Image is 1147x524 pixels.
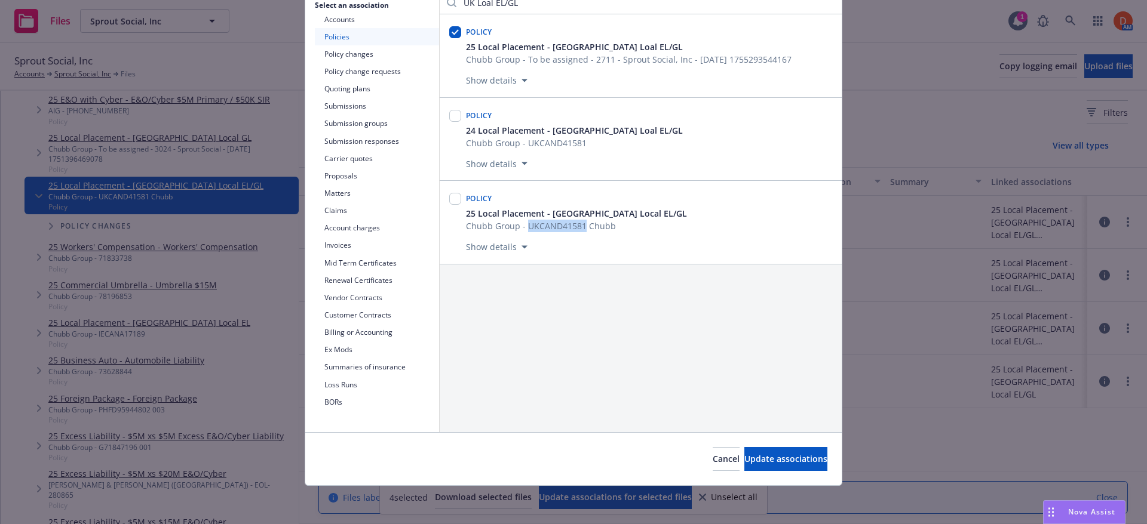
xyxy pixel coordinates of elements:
button: Policy changes [315,45,439,63]
button: Account charges [315,219,439,236]
span: Nova Assist [1068,507,1115,517]
button: Renewal Certificates [315,272,439,289]
button: Show details [461,156,532,171]
button: Ex Mods [315,341,439,358]
span: Policy [466,193,492,204]
button: BORs [315,393,439,411]
button: Submissions [315,97,439,115]
div: Drag to move [1044,501,1059,523]
button: Vendor Contracts [315,289,439,306]
button: Billing or Accounting [315,323,439,341]
button: Show details [461,240,532,254]
span: Update associations [744,453,827,464]
button: Loss Runs [315,376,439,393]
button: Cancel [713,447,740,471]
button: Summaries of insurance [315,358,439,375]
span: Chubb Group - UKCAND41581 [466,137,683,149]
span: Cancel [713,453,740,464]
button: Carrier quotes [315,150,439,167]
button: 25 Local Placement - [GEOGRAPHIC_DATA] Loal EL/GL [466,41,792,53]
button: Invoices [315,236,439,254]
button: Submission groups [315,115,439,132]
button: Update associations [744,447,827,471]
button: 25 Local Placement - [GEOGRAPHIC_DATA] Local EL/GL [466,207,687,220]
button: Customer Contracts [315,306,439,323]
span: Chubb Group - To be assigned - 2711 - Sprout Social, Inc - [DATE] 1755293544167 [466,53,792,66]
button: Claims [315,202,439,219]
span: Policy [466,110,492,121]
button: Matters [315,184,439,202]
span: Policy [466,27,492,37]
span: Chubb Group - UKCAND41581 Chubb [466,220,687,232]
button: Quoting plans [315,80,439,97]
span: 25 Local Placement - [GEOGRAPHIC_DATA] Loal EL/GL [466,41,683,53]
button: Submission responses [315,132,439,150]
button: 24 Local Placement - [GEOGRAPHIC_DATA] Loal EL/GL [466,124,683,137]
button: Proposals [315,167,439,184]
button: Nova Assist [1043,500,1125,524]
button: Policies [315,28,439,45]
button: Accounts [315,11,439,28]
button: Mid Term Certificates [315,254,439,272]
button: Policy change requests [315,63,439,80]
button: Show details [461,73,532,88]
